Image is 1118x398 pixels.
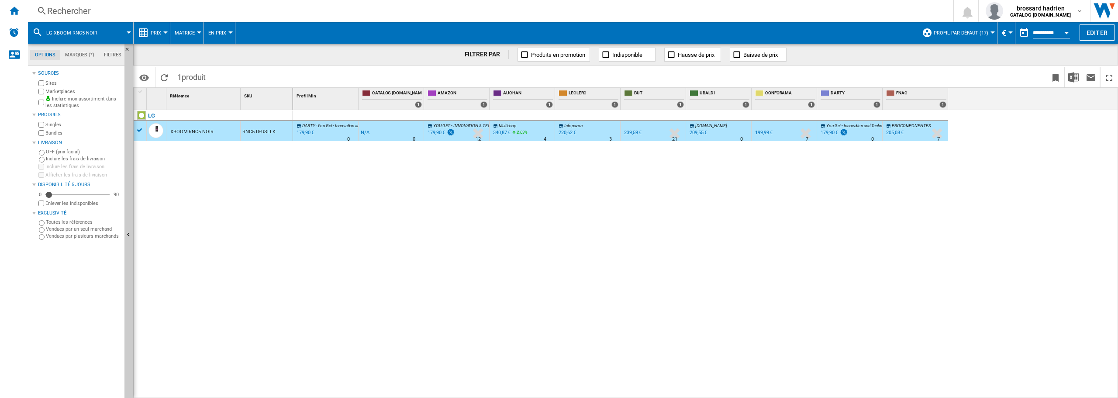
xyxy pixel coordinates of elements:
label: Marketplaces [45,88,121,95]
div: UBALDI 1 offers sold by UBALDI [688,88,751,110]
div: LG XBOOM RNC5 NOIR [32,22,129,44]
span: En Prix [208,30,226,36]
div: AUCHAN 1 offers sold by AUCHAN [491,88,555,110]
span: 2.03 [517,130,524,135]
span: Baisse de prix [743,52,778,58]
img: promotionV3.png [839,128,848,136]
span: Multishop [499,123,516,128]
span: : You Get - Innovation and Technology [316,123,383,128]
div: BUT 1 offers sold by BUT [622,88,686,110]
div: Sort None [148,88,166,101]
span: YOU GET - INNOVATION & TECHNOLOGY [433,123,510,128]
button: Envoyer ce rapport par email [1082,67,1100,87]
button: Prix [151,22,166,44]
div: 220,62 € [559,130,576,135]
span: CONFORAMA [765,90,815,97]
div: Livraison [38,139,121,146]
input: Toutes les références [39,220,45,226]
div: 1 offers sold by CONFORAMA [808,101,815,108]
button: md-calendar [1015,24,1033,42]
div: Délai de livraison : 0 jour [740,135,743,144]
div: Produits [38,111,121,118]
div: CONFORAMA 1 offers sold by CONFORAMA [753,88,817,110]
img: profile.jpg [986,2,1003,20]
input: Singles [38,122,44,128]
span: FNAC [896,90,946,97]
div: RNC5.DEUSLLK [241,121,293,141]
div: SKU Sort None [242,88,293,101]
span: PROCOMPONENTES [892,123,931,128]
div: Délai de livraison : 12 jours [476,135,481,144]
label: Toutes les références [46,219,121,225]
div: 1 offers sold by AMAZON [480,101,487,108]
div: Profil par défaut (17) [922,22,993,44]
button: Masquer [124,44,135,59]
div: Délai de livraison : 0 jour [871,135,874,144]
div: FILTRER PAR [465,50,509,59]
div: 209,55 € [690,130,707,135]
div: Délai de livraison : 0 jour [413,135,415,144]
div: Disponibilité 5 Jours [38,181,121,188]
div: CATALOG [DOMAIN_NAME] 1 offers sold by CATALOG LG.FR [360,88,424,110]
button: Hausse de prix [664,48,721,62]
button: Produits en promotion [518,48,590,62]
div: Exclusivité [38,210,121,217]
button: Indisponible [599,48,656,62]
div: 199,99 € [754,128,773,137]
input: Vendues par plusieurs marchands [39,234,45,240]
span: DARTY [831,90,880,97]
div: DARTY 1 offers sold by DARTY [819,88,882,110]
div: Sort None [242,88,293,101]
span: DARTY [302,123,315,128]
button: Créer un favoris [1047,67,1064,87]
span: AUCHAN [503,90,553,97]
span: produit [182,73,206,82]
div: N/A [361,128,369,137]
span: Infopavon [564,123,583,128]
div: Délai de livraison : 0 jour [347,135,350,144]
div: 0 [37,191,44,198]
button: € [1002,22,1011,44]
div: Délai de livraison : 3 jours [609,135,612,144]
span: Profil par défaut (17) [934,30,988,36]
div: 179,90 € [821,130,838,135]
img: promotionV3.png [446,128,455,136]
label: Vendues par un seul marchand [46,226,121,232]
img: alerts-logo.svg [9,27,19,38]
div: Prix [138,22,166,44]
div: 205,08 € [885,128,904,137]
span: CATALOG [DOMAIN_NAME] [372,90,422,97]
button: En Prix [208,22,231,44]
div: Délai de livraison : 7 jours [806,135,808,144]
div: 220,62 € [557,128,576,137]
div: 340,87 € [493,130,511,135]
input: Marketplaces [38,89,44,94]
button: Plein écran [1101,67,1118,87]
span: Matrice [175,30,195,36]
label: Bundles [45,130,121,136]
button: Matrice [175,22,199,44]
span: Référence [170,93,189,98]
label: Inclure les frais de livraison [45,163,121,170]
div: 199,99 € [755,130,773,135]
input: Inclure mon assortiment dans les statistiques [38,97,44,108]
label: Afficher les frais de livraison [45,172,121,178]
div: XBOOM RNC5 NOIR [170,122,214,142]
div: 1 offers sold by UBALDI [742,101,749,108]
input: Sites [38,80,44,86]
div: LECLERC 1 offers sold by LECLERC [557,88,620,110]
md-tab-item: Options [30,50,60,60]
div: Sources [38,70,121,77]
label: Inclure les frais de livraison [46,156,121,162]
md-tab-item: Filtres [99,50,126,60]
div: 90 [111,191,121,198]
button: Télécharger au format Excel [1065,67,1082,87]
div: Profil Min Sort None [295,88,358,101]
div: Rechercher [47,5,930,17]
div: FNAC 1 offers sold by FNAC [884,88,948,110]
button: LG XBOOM RNC5 NOIR [46,22,106,44]
div: 209,55 € [688,128,707,137]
